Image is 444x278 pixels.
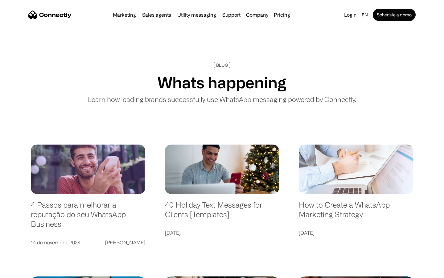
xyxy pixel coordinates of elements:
a: Schedule a demo [373,9,416,21]
a: Utility messaging [175,12,219,17]
ul: Language list [12,267,37,276]
a: How to Create a WhatsApp Marketing Strategy [299,200,413,225]
h1: Whats happening [158,73,286,92]
div: BLOG [216,63,228,67]
div: en [362,11,368,19]
div: [DATE] [299,229,314,237]
a: Login [342,11,359,19]
a: home [28,10,72,19]
a: 4 Passos para melhorar a reputação do seu WhatsApp Business [31,200,145,235]
div: Company [244,11,270,19]
div: [PERSON_NAME] [105,238,145,247]
aside: Language selected: English [6,267,37,276]
div: en [359,11,372,19]
div: Company [246,11,268,19]
a: Pricing [271,12,293,17]
a: 40 Holiday Text Messages for Clients [Templates] [165,200,279,225]
div: [DATE] [165,229,181,237]
a: Support [220,12,243,17]
div: 14 de novembro, 2024 [31,238,80,247]
p: Learn how leading brands successfully use WhatsApp messaging powered by Connectly. [88,94,356,104]
a: Sales agents [140,12,174,17]
a: Marketing [110,12,138,17]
